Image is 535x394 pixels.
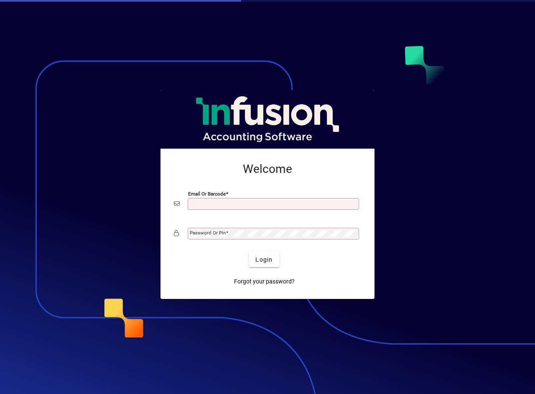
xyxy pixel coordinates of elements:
[249,252,279,267] button: Login
[188,191,226,197] mat-label: Email or Barcode
[234,277,295,286] span: Forgot your password?
[174,162,361,176] h2: Welcome
[255,255,273,264] span: Login
[190,230,226,236] mat-label: Password or Pin
[231,274,298,289] a: Forgot your password?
